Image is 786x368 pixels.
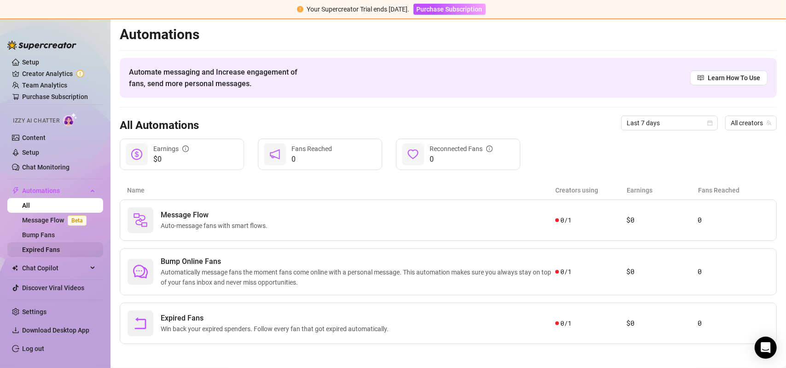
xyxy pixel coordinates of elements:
span: team [766,120,772,126]
span: Last 7 days [627,116,712,130]
a: Setup [22,58,39,66]
span: Izzy AI Chatter [13,117,59,125]
span: $0 [153,154,189,165]
span: Message Flow [161,210,271,221]
span: Automations [22,183,87,198]
a: Chat Monitoring [22,164,70,171]
article: Fans Reached [698,185,769,195]
span: exclamation-circle [297,6,303,12]
article: $0 [626,215,698,226]
div: Reconnected Fans [430,144,493,154]
span: 0 / 1 [561,318,571,328]
span: heart [408,149,419,160]
span: info-circle [486,146,493,152]
span: dollar [131,149,142,160]
span: Your Supercreator Trial ends [DATE]. [307,6,410,13]
span: All creators [731,116,771,130]
a: Bump Fans [22,231,55,239]
span: Win back your expired spenders. Follow every fan that got expired automatically. [161,324,392,334]
a: Settings [22,308,47,315]
span: 0 [291,154,332,165]
span: 0 / 1 [561,267,571,277]
button: Purchase Subscription [413,4,486,15]
span: Bump Online Fans [161,256,555,267]
span: 0 / 1 [561,215,571,225]
article: Creators using [555,185,627,195]
span: comment [133,264,148,279]
img: logo-BBDzfeDw.svg [7,41,76,50]
span: Fans Reached [291,145,332,152]
a: Team Analytics [22,82,67,89]
span: thunderbolt [12,187,19,194]
span: Chat Copilot [22,261,87,275]
article: 0 [698,215,769,226]
a: Purchase Subscription [413,6,486,13]
article: Name [127,185,555,195]
span: Learn How To Use [708,73,760,83]
h3: All Automations [120,118,199,133]
a: Expired Fans [22,246,60,253]
span: read [698,75,704,81]
span: 0 [430,154,493,165]
span: Automatically message fans the moment fans come online with a personal message. This automation m... [161,267,555,287]
article: $0 [626,266,698,277]
a: Setup [22,149,39,156]
span: Expired Fans [161,313,392,324]
span: download [12,327,19,334]
a: Discover Viral Videos [22,284,84,292]
article: 0 [698,266,769,277]
span: notification [269,149,280,160]
a: Learn How To Use [690,70,768,85]
span: Automate messaging and Increase engagement of fans, send more personal messages. [129,66,306,89]
span: calendar [707,120,713,126]
div: Open Intercom Messenger [755,337,777,359]
a: Log out [22,345,44,352]
article: 0 [698,318,769,329]
span: Download Desktop App [22,327,89,334]
span: Beta [68,216,87,226]
img: svg%3e [133,213,148,228]
span: Purchase Subscription [417,6,483,13]
a: All [22,202,30,209]
span: rollback [133,316,148,331]
article: Earnings [627,185,698,195]
span: Auto-message fans with smart flows. [161,221,271,231]
a: Purchase Subscription [22,93,88,100]
a: Content [22,134,46,141]
a: Message FlowBeta [22,216,90,224]
img: AI Chatter [63,113,77,126]
a: Creator Analytics exclamation-circle [22,66,96,81]
h2: Automations [120,26,777,43]
div: Earnings [153,144,189,154]
img: Chat Copilot [12,265,18,271]
article: $0 [626,318,698,329]
span: info-circle [182,146,189,152]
